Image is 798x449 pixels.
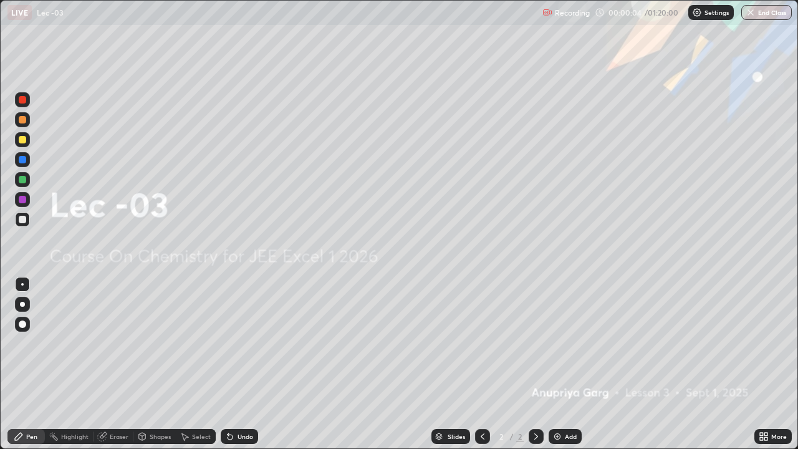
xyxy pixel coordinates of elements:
div: Add [565,433,577,440]
img: class-settings-icons [692,7,702,17]
div: More [771,433,787,440]
div: 2 [495,433,507,440]
div: / [510,433,514,440]
p: Recording [555,8,590,17]
div: 2 [516,431,524,442]
div: Eraser [110,433,128,440]
p: LIVE [11,7,28,17]
div: Select [192,433,211,440]
div: Shapes [150,433,171,440]
button: End Class [741,5,792,20]
p: Settings [704,9,729,16]
div: Highlight [61,433,89,440]
div: Undo [238,433,253,440]
div: Slides [448,433,465,440]
img: end-class-cross [746,7,756,17]
p: Lec -03 [37,7,64,17]
img: add-slide-button [552,432,562,442]
div: Pen [26,433,37,440]
img: recording.375f2c34.svg [542,7,552,17]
